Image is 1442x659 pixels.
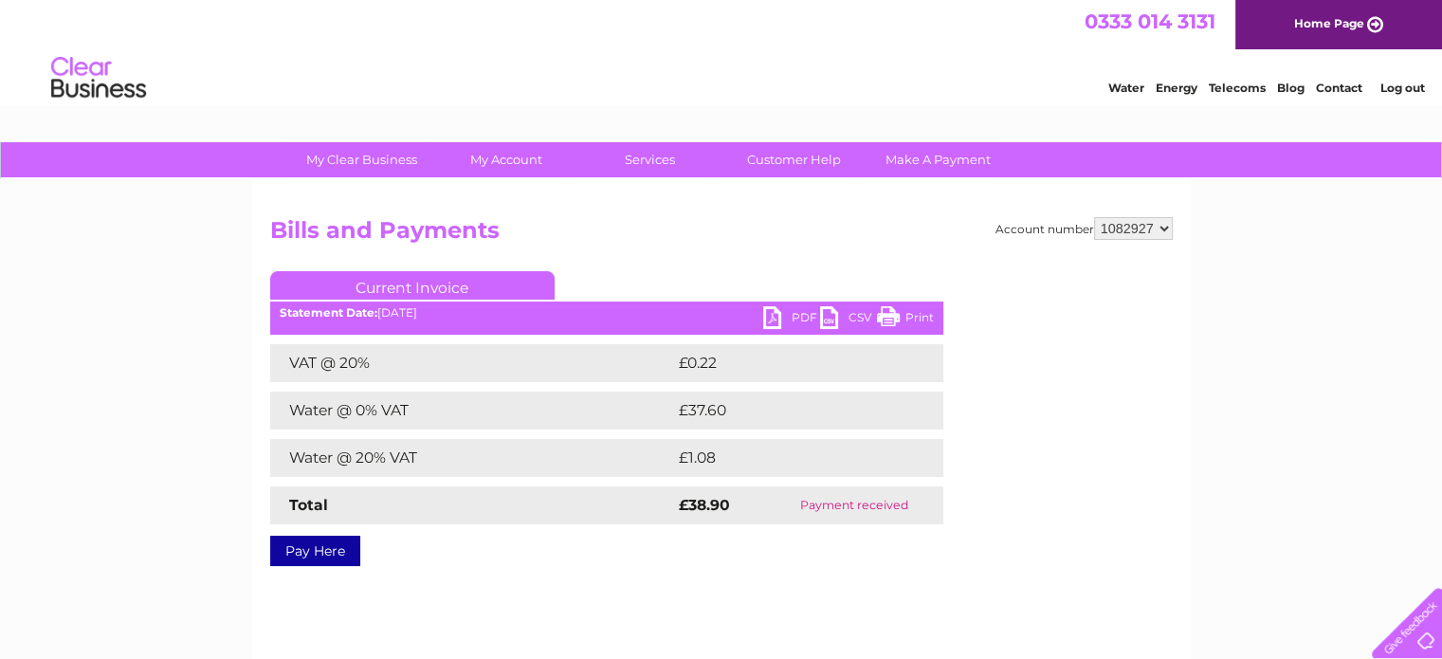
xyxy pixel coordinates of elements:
[270,439,674,477] td: Water @ 20% VAT
[860,142,1016,177] a: Make A Payment
[763,306,820,334] a: PDF
[1209,81,1266,95] a: Telecoms
[1108,81,1144,95] a: Water
[283,142,440,177] a: My Clear Business
[995,217,1173,240] div: Account number
[877,306,934,334] a: Print
[674,344,899,382] td: £0.22
[270,344,674,382] td: VAT @ 20%
[572,142,728,177] a: Services
[1277,81,1305,95] a: Blog
[270,536,360,566] a: Pay Here
[270,306,943,320] div: [DATE]
[679,496,730,514] strong: £38.90
[50,49,147,107] img: logo.png
[674,439,898,477] td: £1.08
[674,392,904,430] td: £37.60
[1316,81,1362,95] a: Contact
[270,217,1173,253] h2: Bills and Payments
[1085,9,1215,33] a: 0333 014 3131
[270,271,555,300] a: Current Invoice
[274,10,1170,92] div: Clear Business is a trading name of Verastar Limited (registered in [GEOGRAPHIC_DATA] No. 3667643...
[716,142,872,177] a: Customer Help
[280,305,377,320] b: Statement Date:
[1156,81,1197,95] a: Energy
[1379,81,1424,95] a: Log out
[289,496,328,514] strong: Total
[428,142,584,177] a: My Account
[270,392,674,430] td: Water @ 0% VAT
[820,306,877,334] a: CSV
[765,486,942,524] td: Payment received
